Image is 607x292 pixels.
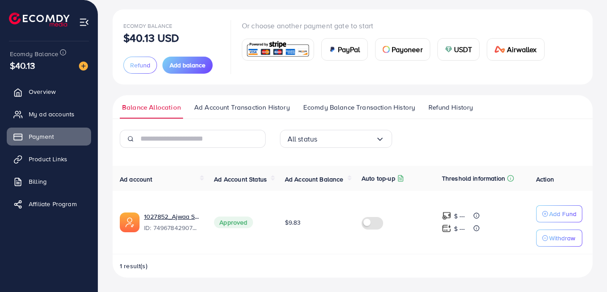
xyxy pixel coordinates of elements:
[329,46,336,53] img: card
[454,211,465,221] p: $ ---
[122,102,181,112] span: Balance Allocation
[317,132,375,146] input: Search for option
[383,46,390,53] img: card
[242,20,552,31] p: Or choose another payment gate to start
[445,46,452,53] img: card
[285,175,344,184] span: Ad Account Balance
[494,46,505,53] img: card
[442,224,451,233] img: top-up amount
[288,132,318,146] span: All status
[303,102,415,112] span: Ecomdy Balance Transaction History
[120,212,140,232] img: ic-ads-acc.e4c84228.svg
[392,44,423,55] span: Payoneer
[7,150,91,168] a: Product Links
[7,195,91,213] a: Affiliate Program
[130,61,150,70] span: Refund
[170,61,205,70] span: Add balance
[487,38,544,61] a: cardAirwallex
[214,175,267,184] span: Ad Account Status
[120,175,153,184] span: Ad account
[536,175,554,184] span: Action
[7,173,91,190] a: Billing
[79,62,88,71] img: image
[245,40,311,59] img: card
[454,223,465,234] p: $ ---
[280,130,392,148] div: Search for option
[9,13,70,27] img: logo
[442,211,451,221] img: top-up amount
[7,128,91,146] a: Payment
[454,44,472,55] span: USDT
[569,252,600,285] iframe: Chat
[29,177,47,186] span: Billing
[338,44,360,55] span: PayPal
[549,233,575,243] p: Withdraw
[120,261,148,270] span: 1 result(s)
[194,102,290,112] span: Ad Account Transaction History
[79,17,89,27] img: menu
[123,22,172,30] span: Ecomdy Balance
[285,218,301,227] span: $9.83
[362,173,395,184] p: Auto top-up
[214,217,253,228] span: Approved
[123,32,179,43] p: $40.13 USD
[144,212,200,221] a: 1027852_Ajwaa Shahid_1745481121173
[29,199,77,208] span: Affiliate Program
[162,57,213,74] button: Add balance
[242,39,314,61] a: card
[29,87,56,96] span: Overview
[321,38,368,61] a: cardPayPal
[536,205,582,222] button: Add Fund
[7,83,91,101] a: Overview
[536,230,582,247] button: Withdraw
[437,38,480,61] a: cardUSDT
[10,49,58,58] span: Ecomdy Balance
[144,223,200,232] span: ID: 7496784290739617809
[549,208,576,219] p: Add Fund
[442,173,505,184] p: Threshold information
[123,57,157,74] button: Refund
[29,155,67,164] span: Product Links
[428,102,473,112] span: Refund History
[29,132,54,141] span: Payment
[10,59,35,72] span: $40.13
[7,105,91,123] a: My ad accounts
[29,110,74,119] span: My ad accounts
[144,212,200,233] div: <span class='underline'>1027852_Ajwaa Shahid_1745481121173</span></br>7496784290739617809
[375,38,430,61] a: cardPayoneer
[507,44,537,55] span: Airwallex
